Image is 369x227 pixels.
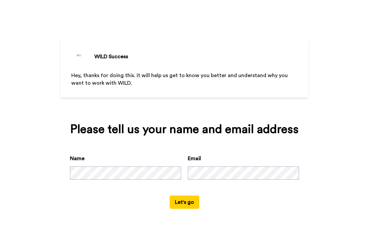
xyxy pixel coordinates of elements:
button: Let's go [170,196,199,209]
span: Hey, thanks for doing this. It will help us get to know you better and understand why you want to... [71,73,289,86]
div: Please tell us your name and email address [70,123,299,136]
label: Email [188,155,201,162]
label: Name [70,155,84,162]
div: WILD Success [94,53,128,61]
